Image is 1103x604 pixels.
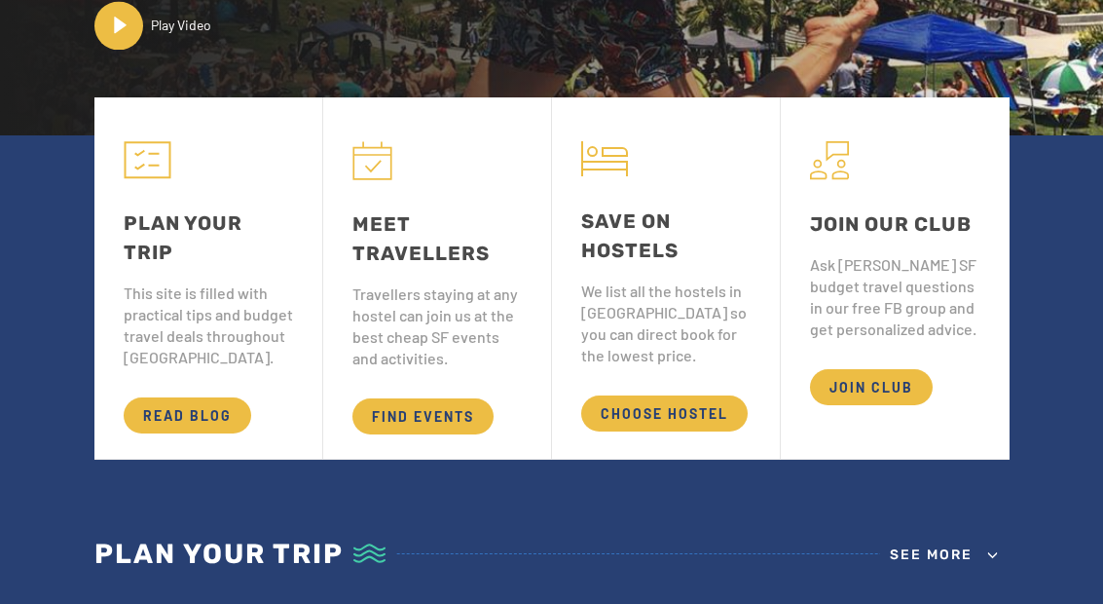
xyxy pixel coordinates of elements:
h2: Plan your trip [94,528,395,580]
p: Play Video [143,16,219,35]
span: FIND EVENTS [352,398,494,434]
div: PLAN YOUR TRIP [124,208,293,267]
a: MEET TRAVELLERS Travellers staying at any hostel can join us at the best cheap SF events and acti... [323,97,551,459]
div: This site is filled with practical tips and budget travel deals throughout [GEOGRAPHIC_DATA]. [124,283,293,368]
span: JOIN CLUB [810,369,933,405]
button: See more [880,526,1010,583]
a: SAVE ON HOSTELS We list all the hostels in [GEOGRAPHIC_DATA] so you can direct book for the lowes... [552,97,780,459]
a: JOIN OUR CLUB Ask [PERSON_NAME] SF budget travel questions in our free FB group and get personali... [781,97,1010,459]
div: JOIN OUR CLUB [810,209,980,239]
div: MEET TRAVELLERS [352,209,522,268]
a: PLAN YOUR TRIP This site is filled with practical tips and budget travel deals throughout [GEOGRA... [94,97,322,459]
div: We list all the hostels in [GEOGRAPHIC_DATA] so you can direct book for the lowest price. [581,281,751,366]
div: Ask [PERSON_NAME] SF budget travel questions in our free FB group and get personalized advice. [810,254,980,340]
span: READ BLOG [124,397,251,434]
span: CHOOSE HOSTEL [581,396,748,432]
div: SAVE ON HOSTELS [581,207,751,265]
div: Travellers staying at any hostel can join us at the best cheap SF events and activities. [352,283,522,369]
span: See more [890,547,973,563]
